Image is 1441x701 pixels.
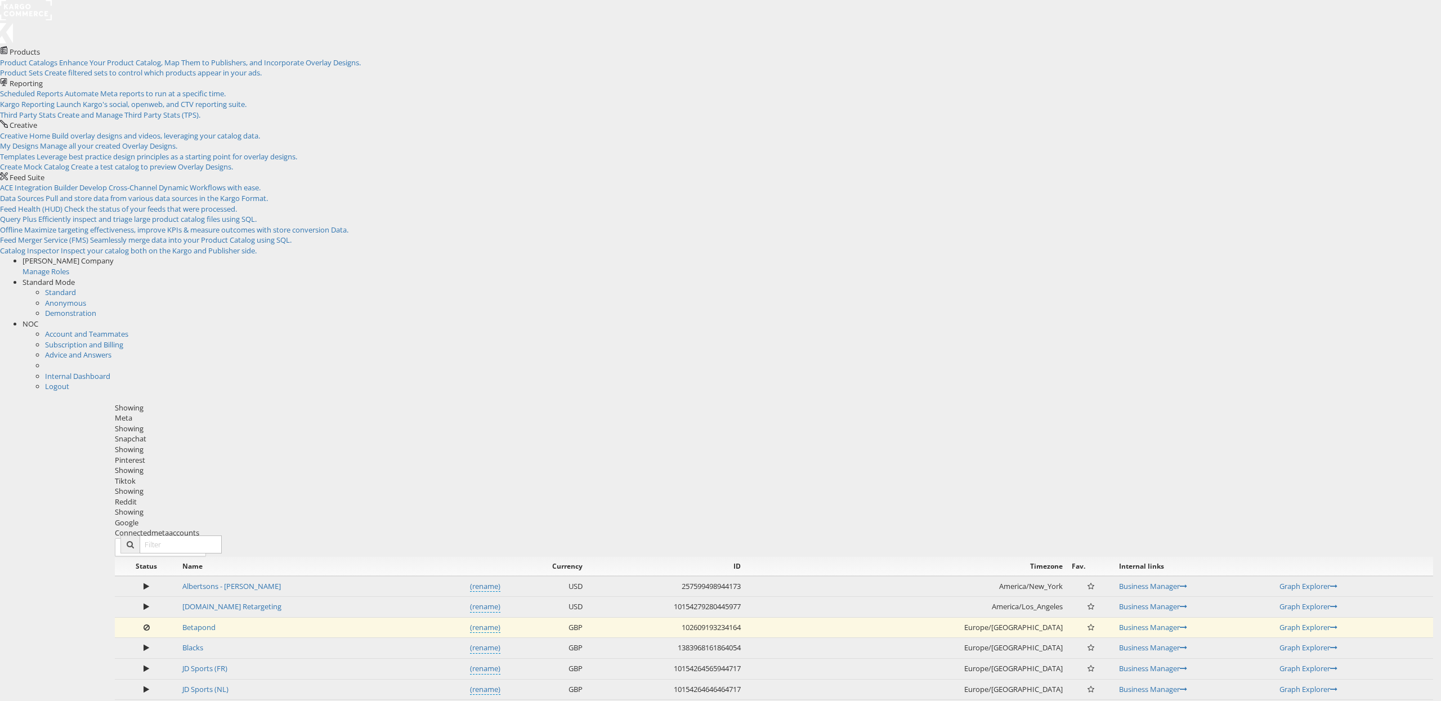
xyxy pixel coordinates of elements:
[470,581,500,592] a: (rename)
[115,423,1433,434] div: Showing
[45,298,86,308] a: Anonymous
[745,617,1067,638] td: Europe/[GEOGRAPHIC_DATA]
[115,455,1433,466] div: Pinterest
[115,557,178,576] th: Status
[1279,663,1337,673] a: Graph Explorer
[40,141,177,151] span: Manage all your created Overlay Designs.
[24,225,348,235] span: Maximize targeting effectiveness, improve KPIs & measure outcomes with store conversion Data.
[45,287,76,297] a: Standard
[71,162,233,172] span: Create a test catalog to preview Overlay Designs.
[23,277,75,287] span: Standard Mode
[1279,581,1337,591] a: Graph Explorer
[1115,557,1275,576] th: Internal links
[505,679,587,700] td: GBP
[23,266,69,276] a: Manage Roles
[45,340,123,350] a: Subscription and Billing
[79,182,261,193] span: Develop Cross-Channel Dynamic Workflows with ease.
[151,528,169,538] span: meta
[1119,663,1187,673] a: Business Manager
[1119,642,1187,653] a: Business Manager
[182,642,203,653] a: Blacks
[182,684,229,694] a: JD Sports (NL)
[44,68,262,78] span: Create filtered sets to control which products appear in your ads.
[745,557,1067,576] th: Timezone
[178,557,505,576] th: Name
[587,617,745,638] td: 102609193234164
[56,99,247,109] span: Launch Kargo's social, openweb, and CTV reporting suite.
[745,658,1067,679] td: Europe/[GEOGRAPHIC_DATA]
[587,638,745,659] td: 1383968161864054
[45,308,96,318] a: Demonstration
[587,576,745,597] td: 257599498944173
[46,193,268,203] span: Pull and store data from various data sources in the Kargo Format.
[61,245,257,256] span: Inspect your catalog both on the Kargo and Publisher side.
[1119,622,1187,632] a: Business Manager
[65,88,226,99] span: Automate Meta reports to run at a specific time.
[745,597,1067,618] td: America/Los_Angeles
[115,507,1433,517] div: Showing
[1119,684,1187,694] a: Business Manager
[182,601,281,611] a: [DOMAIN_NAME] Retargeting
[115,538,206,557] button: ConnectmetaAccounts
[505,617,587,638] td: GBP
[23,319,38,329] span: NOC
[587,597,745,618] td: 10154279280445977
[64,204,237,214] span: Check the status of your feeds that were processed.
[115,497,1433,507] div: Reddit
[115,413,1433,423] div: Meta
[115,528,1433,538] div: Connected accounts
[1067,557,1114,576] th: Fav.
[115,486,1433,497] div: Showing
[1279,642,1337,653] a: Graph Explorer
[10,120,37,130] span: Creative
[115,476,1433,486] div: Tiktok
[90,235,292,245] span: Seamlessly merge data into your Product Catalog using SQL.
[587,557,745,576] th: ID
[52,131,260,141] span: Build overlay designs and videos, leveraging your catalog data.
[115,444,1433,455] div: Showing
[1279,622,1337,632] a: Graph Explorer
[45,371,110,381] a: Internal Dashboard
[10,78,43,88] span: Reporting
[115,465,1433,476] div: Showing
[45,381,69,391] a: Logout
[38,214,257,224] span: Efficiently inspect and triage large product catalog files using SQL.
[470,663,500,675] a: (rename)
[505,658,587,679] td: GBP
[470,601,500,613] a: (rename)
[10,172,44,182] span: Feed Suite
[470,684,500,695] a: (rename)
[37,151,297,162] span: Leverage best practice design principles as a starting point for overlay designs.
[45,350,111,360] a: Advice and Answers
[182,581,281,591] a: Albertsons - [PERSON_NAME]
[587,679,745,700] td: 10154264646464717
[115,434,1433,444] div: Snapchat
[1279,684,1337,694] a: Graph Explorer
[505,557,587,576] th: Currency
[182,622,216,632] a: Betapond
[470,622,500,633] a: (rename)
[470,642,500,654] a: (rename)
[505,597,587,618] td: USD
[745,638,1067,659] td: Europe/[GEOGRAPHIC_DATA]
[57,110,200,120] span: Create and Manage Third Party Stats (TPS).
[115,403,1433,413] div: Showing
[10,47,40,57] span: Products
[1119,601,1187,611] a: Business Manager
[45,329,128,339] a: Account and Teammates
[745,679,1067,700] td: Europe/[GEOGRAPHIC_DATA]
[1279,601,1337,611] a: Graph Explorer
[505,576,587,597] td: USD
[745,576,1067,597] td: America/New_York
[1119,581,1187,591] a: Business Manager
[140,535,222,553] input: Filter
[587,658,745,679] td: 10154264565944717
[505,638,587,659] td: GBP
[115,517,1433,528] div: Google
[23,256,114,266] span: [PERSON_NAME] Company
[59,57,361,68] span: Enhance Your Product Catalog, Map Them to Publishers, and Incorporate Overlay Designs.
[182,663,227,673] a: JD Sports (FR)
